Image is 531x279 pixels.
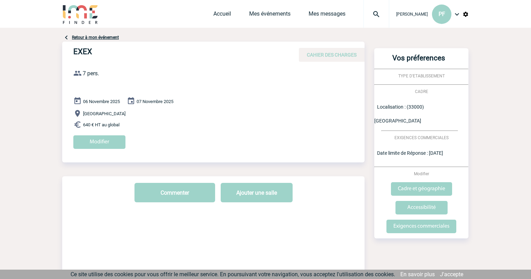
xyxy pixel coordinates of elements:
[394,135,449,140] span: EXIGENCES COMMERCIALES
[134,183,215,202] button: Commenter
[377,150,443,156] span: Date limite de Réponse : [DATE]
[249,10,291,20] a: Mes événements
[307,52,357,58] span: CAHIER DES CHARGES
[137,99,173,104] span: 07 Novembre 2025
[73,47,282,59] h4: EXEX
[374,104,424,124] span: Localisation : (33000) [GEOGRAPHIC_DATA]
[83,122,120,127] span: 640 € HT au global
[439,11,445,17] span: PF
[73,135,125,149] input: Modifier
[72,35,119,40] a: Retour à mon événement
[213,10,231,20] a: Accueil
[395,201,448,214] input: Accessibilité
[415,89,428,94] span: CADRE
[440,271,463,278] a: J'accepte
[83,99,120,104] span: 06 Novembre 2025
[62,4,98,24] img: IME-Finder
[386,220,456,233] input: Exigences commerciales
[83,70,99,77] span: 7 pers.
[414,171,429,176] span: Modifier
[309,10,345,20] a: Mes messages
[398,74,445,78] span: TYPE D'ETABLISSEMENT
[400,271,435,278] a: En savoir plus
[391,182,452,196] input: Cadre et géographie
[71,271,395,278] span: Ce site utilise des cookies pour vous offrir le meilleur service. En poursuivant votre navigation...
[377,54,460,69] h3: Vos préferences
[83,111,125,116] span: [GEOGRAPHIC_DATA]
[221,183,293,202] button: Ajouter une salle
[396,12,428,17] span: [PERSON_NAME]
